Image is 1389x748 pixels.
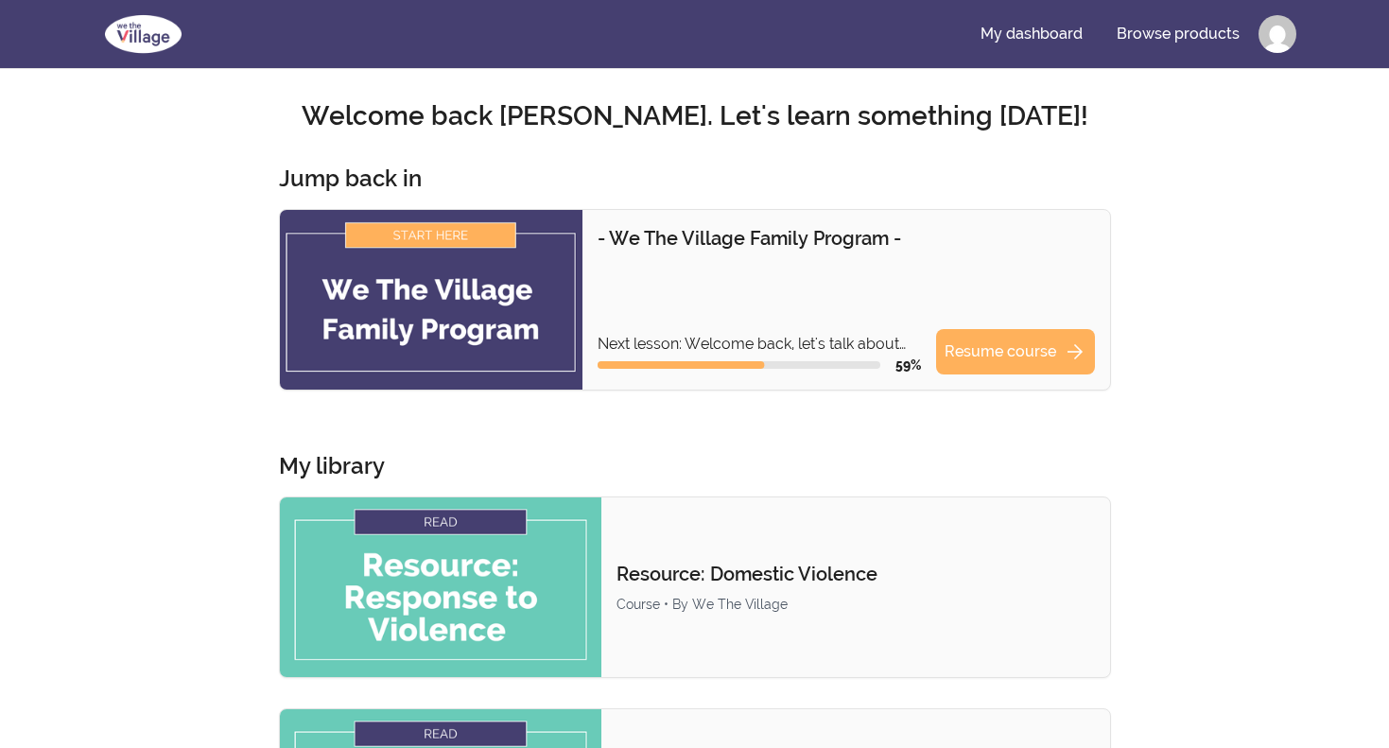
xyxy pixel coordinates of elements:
[94,11,193,57] img: We The Village logo
[598,333,921,356] p: Next lesson: Welcome back, let's talk about Treatment!
[598,361,880,369] div: Course progress
[279,164,422,194] h3: Jump back in
[279,451,385,481] h3: My library
[1259,15,1296,53] img: Profile image for RICHARD W MAGEE
[598,225,1095,252] p: - We The Village Family Program -
[279,496,1111,678] a: Product image for Resource: Domestic ViolenceResource: Domestic ViolenceCourse • By We The Village
[280,210,582,390] img: Product image for - We The Village Family Program -
[895,357,921,373] span: 59 %
[616,595,1094,614] div: Course • By We The Village
[280,497,602,677] img: Product image for Resource: Domestic Violence
[936,329,1095,374] a: Resume coursearrow_forward
[965,11,1296,57] nav: Main
[1102,11,1255,57] a: Browse products
[965,11,1098,57] a: My dashboard
[616,561,1094,587] p: Resource: Domestic Violence
[94,99,1296,133] h2: Welcome back [PERSON_NAME]. Let's learn something [DATE]!
[1064,340,1086,363] span: arrow_forward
